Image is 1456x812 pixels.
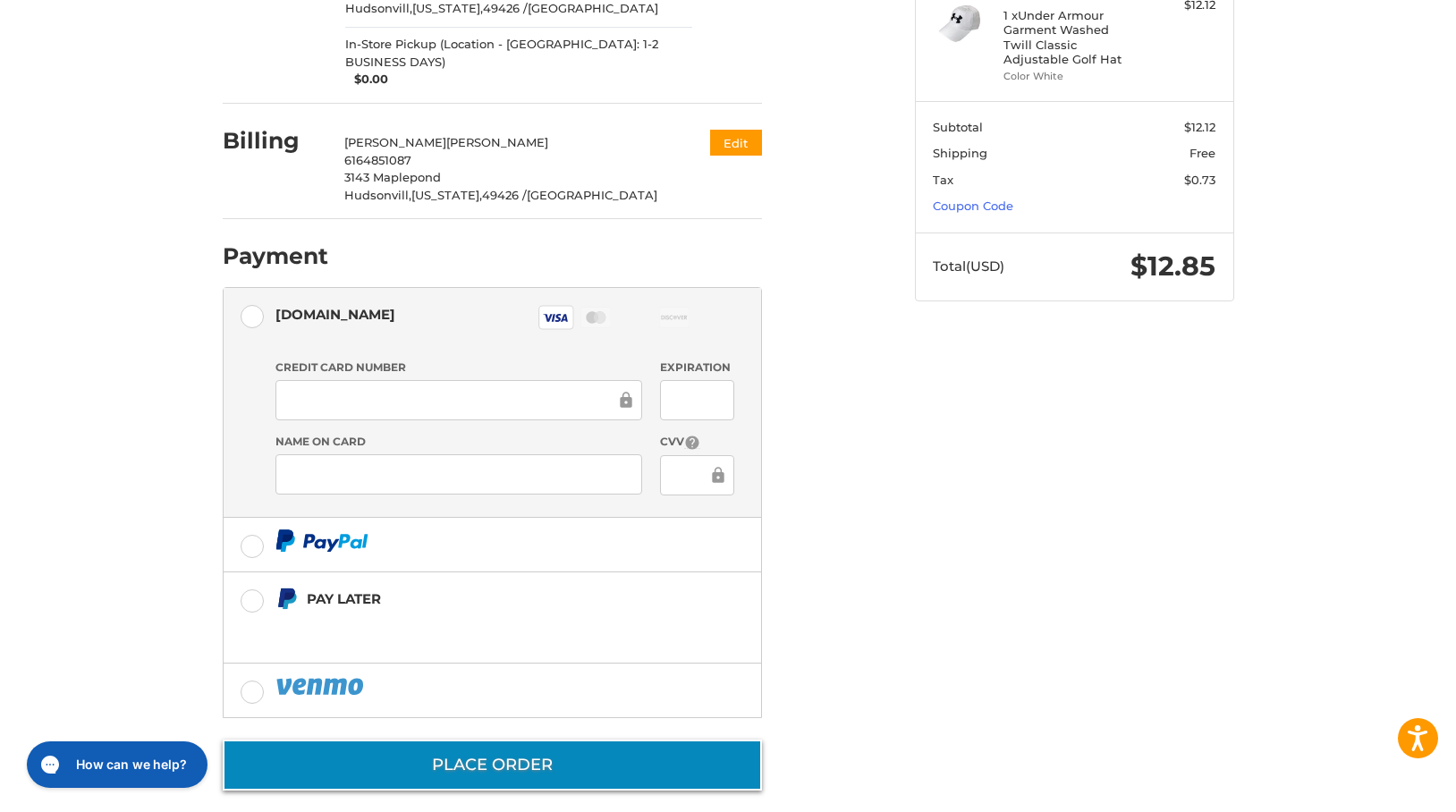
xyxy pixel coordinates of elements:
img: PayPal icon [275,675,367,698]
span: Hudsonvill, [344,188,411,202]
span: [US_STATE], [411,188,482,202]
span: [US_STATE], [412,1,483,15]
iframe: Google Customer Reviews [1308,764,1456,812]
button: Place Order [223,740,762,791]
h2: Billing [223,127,327,155]
span: Shipping [933,146,987,160]
h4: 1 x Under Armour Garment Washed Twill Classic Adjustable Golf Hat [1003,8,1140,66]
span: 3143 Maplepond [344,170,441,184]
span: [PERSON_NAME] [446,135,548,149]
h2: Payment [223,242,328,270]
span: $12.85 [1130,250,1215,283]
span: Hudsonvill, [345,1,412,15]
div: Pay Later [307,584,649,613]
label: CVV [660,434,734,451]
span: Tax [933,173,953,187]
img: PayPal icon [275,529,368,552]
span: Subtotal [933,120,983,134]
img: Pay Later icon [275,588,298,610]
div: [DOMAIN_NAME] [275,300,395,329]
span: 49426 / [483,1,528,15]
li: Color White [1003,69,1140,84]
span: $0.73 [1184,173,1215,187]
span: [GEOGRAPHIC_DATA] [528,1,658,15]
iframe: Gorgias live chat messenger [18,735,213,794]
span: 6164851087 [344,153,411,167]
label: Expiration [660,359,734,376]
span: 49426 / [482,188,527,202]
span: [GEOGRAPHIC_DATA] [527,188,657,202]
span: [PERSON_NAME] [344,135,446,149]
span: $0.00 [345,71,388,89]
button: Edit [710,130,762,156]
span: Total (USD) [933,258,1004,275]
span: $12.12 [1184,120,1215,134]
span: In-Store Pickup (Location - [GEOGRAPHIC_DATA]: 1-2 BUSINESS DAYS) [345,36,692,71]
span: Free [1189,146,1215,160]
label: Credit Card Number [275,359,642,376]
label: Name on Card [275,434,642,450]
a: Coupon Code [933,199,1013,213]
iframe: PayPal Message 1 [275,613,649,641]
